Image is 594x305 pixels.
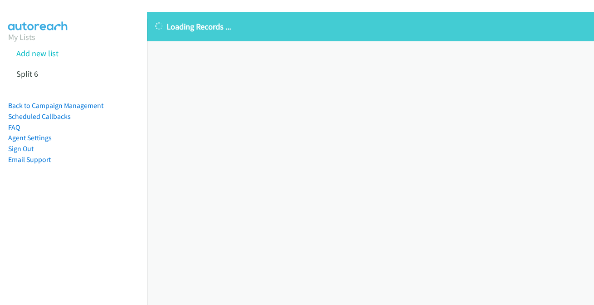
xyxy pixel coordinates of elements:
a: Agent Settings [8,133,52,142]
a: FAQ [8,123,20,132]
a: My Lists [8,32,35,42]
a: Add new list [16,48,59,59]
p: Loading Records ... [155,20,586,33]
a: Email Support [8,155,51,164]
a: Split 6 [16,69,38,79]
a: Scheduled Callbacks [8,112,71,121]
a: Sign Out [8,144,34,153]
a: Back to Campaign Management [8,101,103,110]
